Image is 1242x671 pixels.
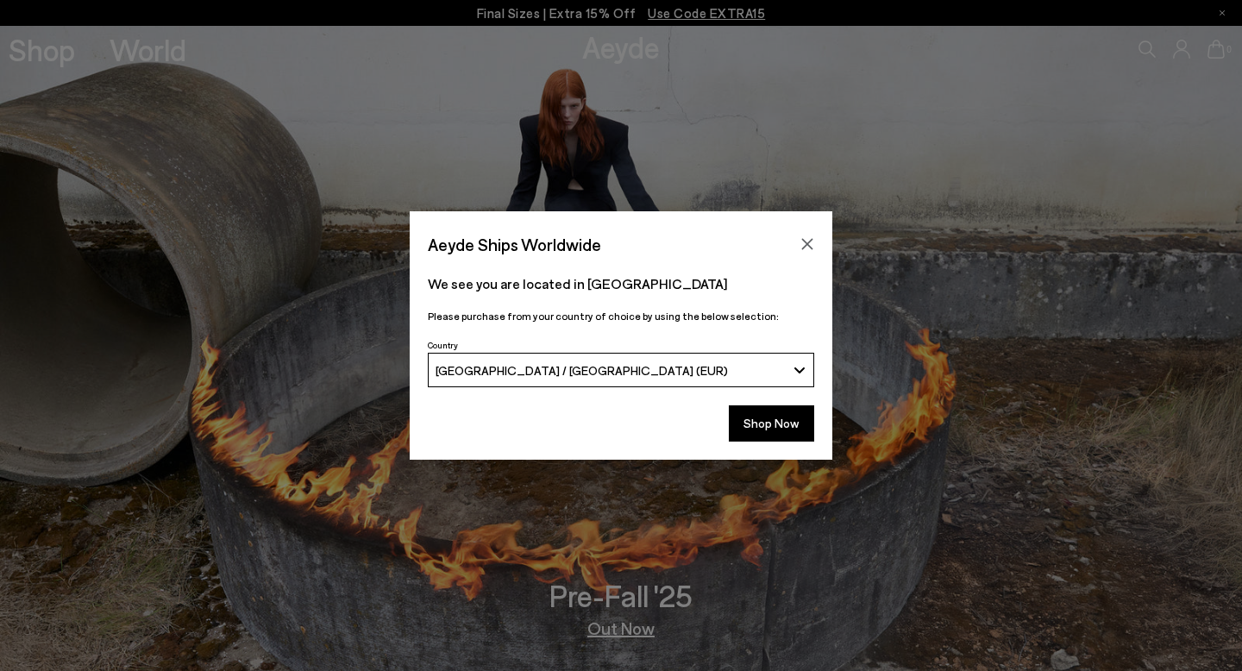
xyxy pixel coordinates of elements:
[794,231,820,257] button: Close
[436,363,728,378] span: [GEOGRAPHIC_DATA] / [GEOGRAPHIC_DATA] (EUR)
[729,405,814,442] button: Shop Now
[428,273,814,294] p: We see you are located in [GEOGRAPHIC_DATA]
[428,229,601,260] span: Aeyde Ships Worldwide
[428,308,814,324] p: Please purchase from your country of choice by using the below selection:
[428,340,458,350] span: Country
